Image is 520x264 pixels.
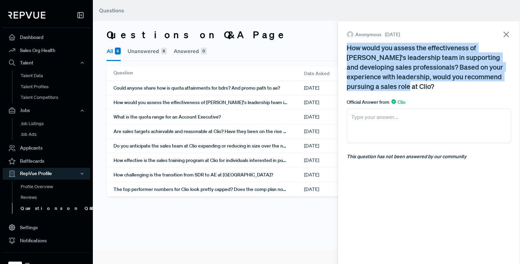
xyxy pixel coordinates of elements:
div: [DATE] [304,81,366,95]
a: Talent Data [12,70,99,81]
div: [DATE] [304,124,366,139]
img: RepVue [8,12,45,19]
div: [DATE] [304,139,366,153]
div: [DATE] [304,153,366,167]
a: Reviews [12,192,99,203]
span: Questions [99,7,124,14]
div: [DATE] [304,168,366,182]
a: Job Ads [12,129,99,140]
div: Do you anticipate the sales team at Clio expanding or reducing in size over the next year? [113,139,304,153]
span: Anonymous [355,31,381,38]
button: All [107,42,121,61]
div: The top performer numbers for Clio look pretty capped? Does the comp plan not allow for some big ... [113,182,304,196]
a: Applicants [3,142,90,155]
a: Job Listings [12,118,99,129]
button: Unanswered [128,42,167,60]
button: RepVue Profile [3,168,90,180]
a: Profile Overview [12,181,99,192]
h3: Questions on Q&A Page [107,29,288,41]
div: [DATE] [304,110,366,124]
span: 8 [161,48,167,54]
i: This question has not been answered by our community [347,153,466,160]
div: How would you assess the effectiveness of [PERSON_NAME]'s leadership team in supporting and devel... [113,95,304,110]
div: Official Answer from [347,99,511,106]
div: [DATE] [304,182,366,196]
div: Question [113,67,304,81]
button: Talent [3,57,90,69]
div: How would you assess the effectiveness of [PERSON_NAME]'s leadership team in supporting and devel... [347,43,511,91]
div: Date Asked [304,67,366,81]
span: 0 [201,48,207,54]
div: Are sales targets achievable and reasonable at Clio? Have they been on the rise or decline in the... [113,124,304,139]
span: [DATE] [385,31,400,38]
a: Battlecards [3,155,90,168]
a: Talent Competitors [12,92,99,103]
div: Could anyone share how is quota attainments for bdrs? And promo path to ae? [113,81,304,95]
span: 8 [115,48,121,54]
div: How effective is the sales training program at Clio for individuals interested in pursuing a care... [113,153,304,167]
button: Jobs [3,105,90,116]
a: Sales Org Health [3,44,90,57]
a: Talent Profiles [12,81,99,92]
a: Dashboard [3,31,90,44]
div: What is the quota range for an Account Executive? [113,110,304,124]
button: Answered [174,42,207,60]
div: [DATE] [304,95,366,110]
span: Clio [391,99,405,105]
a: Notifications [3,234,90,247]
div: How challenging is the transition from SDR to AE at [GEOGRAPHIC_DATA]? [113,168,304,182]
a: Settings [3,221,90,234]
a: Questions on Q&A [12,203,99,214]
